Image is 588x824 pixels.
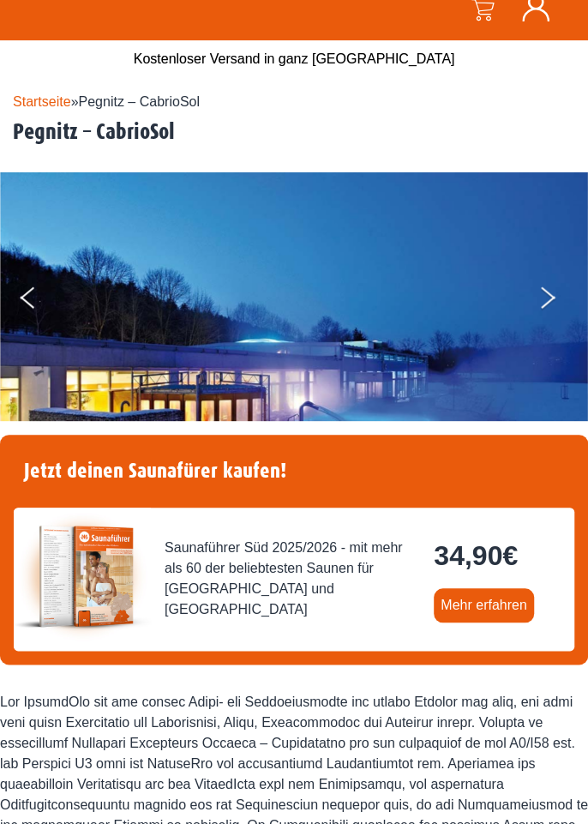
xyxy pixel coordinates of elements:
[537,280,580,322] button: Next
[21,280,63,322] button: Previous
[434,540,518,571] bdi: 34,90
[434,588,534,623] a: Mehr erfahren
[165,538,420,620] span: Saunaführer Süd 2025/2026 - mit mehr als 60 der beliebtesten Saunen für [GEOGRAPHIC_DATA] und [GE...
[13,94,200,109] span: »
[13,94,71,109] a: Startseite
[14,508,151,645] img: der-saunafuehrer-2025-sued.jpg
[134,51,455,66] span: Kostenloser Versand in ganz [GEOGRAPHIC_DATA]
[14,448,574,494] h4: Jetzt deinen Saunafürer kaufen!
[502,540,518,571] span: €
[79,94,200,109] span: Pegnitz – CabrioSol
[13,119,588,146] h2: Pegnitz – CabrioSol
